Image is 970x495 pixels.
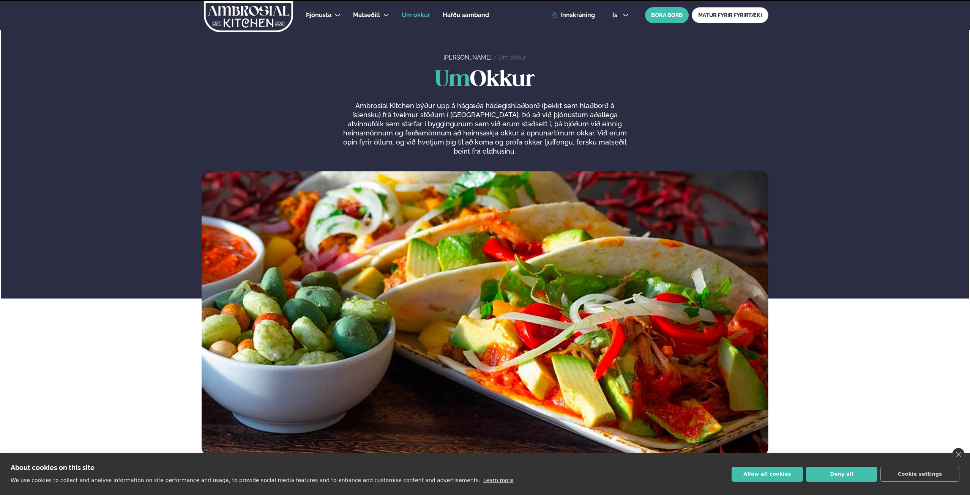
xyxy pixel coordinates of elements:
[11,464,95,471] strong: About cookies on this site
[551,12,595,19] a: Innskráning
[202,68,768,92] h1: Okkur
[498,54,526,61] a: Um okkur
[202,171,768,456] img: image alt
[806,467,877,482] button: Deny all
[606,12,635,18] button: is
[483,477,514,483] a: Learn more
[402,11,430,20] a: Um okkur
[443,11,489,20] a: Hafðu samband
[435,69,470,90] span: Um
[645,7,689,23] button: BÓKA BORÐ
[692,7,768,23] a: MATUR FYRIR FYRIRTÆKI
[11,477,480,483] p: We use cookies to collect and analyse information on site performance and usage, to provide socia...
[306,11,331,20] a: Þjónusta
[952,448,965,461] a: close
[443,54,492,61] a: [PERSON_NAME]
[402,11,430,19] span: Um okkur
[493,54,498,61] span: /
[732,467,803,482] button: Allow all cookies
[341,101,628,156] p: Ambrosial Kitchen býður upp á hágæða hádegishlaðborð (þekkt sem hlaðborð á íslensku) frá tveimur ...
[306,11,331,19] span: Þjónusta
[443,11,489,19] span: Hafðu samband
[353,11,380,20] a: Matseðill
[880,467,959,482] button: Cookie settings
[353,11,380,19] span: Matseðill
[612,12,620,18] span: is
[203,1,294,32] img: logo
